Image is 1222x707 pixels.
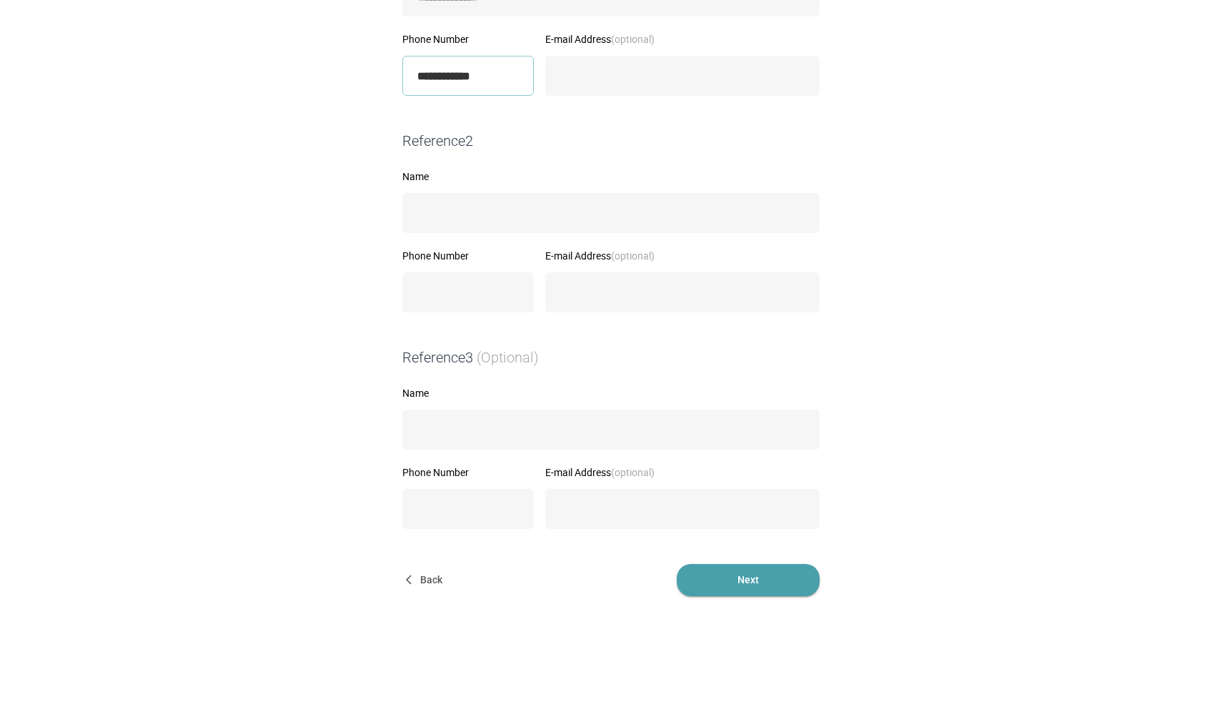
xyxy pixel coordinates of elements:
label: Name [402,388,820,398]
span: E-mail Address [545,465,655,479]
span: E-mail Address [545,249,655,262]
strong: (optional) [611,32,655,46]
div: Reference 2 [397,131,825,152]
button: Next [677,564,820,596]
label: Phone Number [402,468,534,478]
label: Phone Number [402,34,534,44]
span: E-mail Address [545,32,655,46]
label: Phone Number [402,251,534,261]
button: Back [402,564,448,596]
span: (Optional) [477,349,539,366]
strong: (optional) [611,249,655,262]
div: Reference 3 [397,347,825,368]
strong: (optional) [611,465,655,479]
label: Name [402,172,820,182]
